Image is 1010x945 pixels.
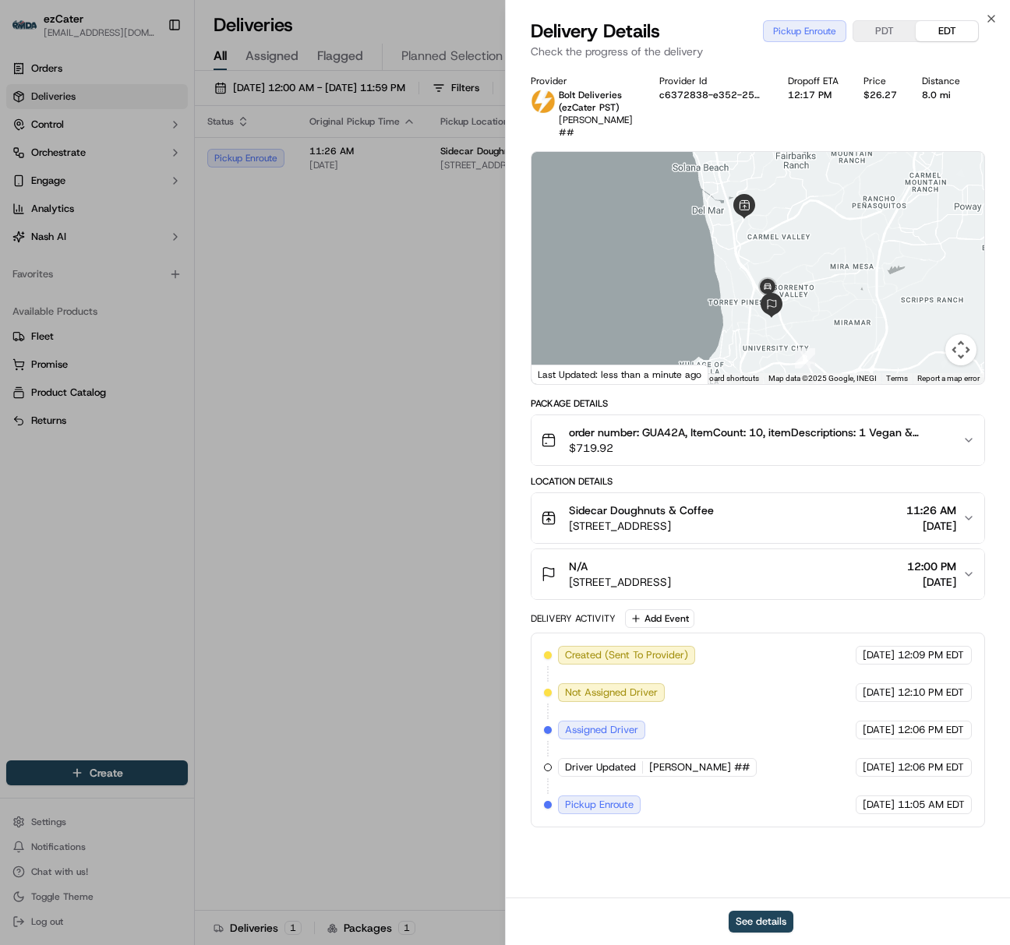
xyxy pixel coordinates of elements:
span: • [129,242,135,255]
a: Report a map error [917,374,980,383]
button: c6372838-e352-2591-245e-0c745f167561 [659,89,763,101]
span: [DATE] [863,723,895,737]
button: Keyboard shortcuts [692,373,759,384]
p: Check the progress of the delivery [531,44,985,59]
img: bolt_logo.png [531,89,556,114]
div: Last Updated: less than a minute ago [531,365,708,384]
a: Powered byPylon [110,386,189,399]
span: [DATE] [863,798,895,812]
a: 💻API Documentation [125,343,256,371]
img: 4920774857489_3d7f54699973ba98c624_72.jpg [33,150,61,178]
span: [DATE] [863,648,895,662]
img: 1736555255976-a54dd68f-1ca7-489b-9aae-adbdc363a1c4 [16,150,44,178]
div: Provider Id [659,75,763,87]
button: EDT [916,21,978,41]
span: Assigned Driver [565,723,638,737]
span: Wisdom [PERSON_NAME] [48,284,166,297]
div: Price [863,75,897,87]
div: $26.27 [863,89,897,101]
div: Delivery Activity [531,612,616,625]
span: 11:26 AM [906,502,956,518]
span: 12:06 PM EDT [898,723,964,737]
span: [DATE] [863,760,895,774]
span: API Documentation [147,349,250,365]
span: [DATE] [178,284,210,297]
span: Not Assigned Driver [565,686,658,700]
div: Distance [922,75,960,87]
span: 12:09 PM EDT [898,648,964,662]
button: Map camera controls [945,334,976,365]
span: Pickup Enroute [565,798,634,812]
span: [PERSON_NAME] ## [559,114,633,139]
span: [STREET_ADDRESS] [569,574,671,590]
span: N/A [569,559,588,574]
p: Welcome 👋 [16,63,284,88]
img: 1736555255976-a54dd68f-1ca7-489b-9aae-adbdc363a1c4 [31,243,44,256]
div: We're available if you need us! [70,165,214,178]
button: order number: GUA42A, ItemCount: 10, itemDescriptions: 1 Vegan & Gluten-Friendly Package, 1 Found... [531,415,984,465]
span: Map data ©2025 Google, INEGI [768,374,877,383]
div: 8.0 mi [922,89,960,101]
input: Got a question? Start typing here... [41,101,281,118]
div: 12:17 PM [788,89,839,101]
span: [DATE] [907,574,956,590]
span: [PERSON_NAME] ## [649,760,750,774]
img: Nash [16,16,47,48]
span: 11:05 AM EDT [898,798,965,812]
span: $719.92 [569,440,950,456]
button: N/A[STREET_ADDRESS]12:00 PM[DATE] [531,549,984,599]
div: Package Details [531,397,985,410]
a: 📗Knowledge Base [9,343,125,371]
span: Pylon [155,387,189,399]
span: 12:06 PM EDT [898,760,964,774]
span: Knowledge Base [31,349,119,365]
div: Dropoff ETA [788,75,839,87]
button: Start new chat [265,154,284,173]
span: Sidecar Doughnuts & Coffee [569,502,714,518]
span: [PERSON_NAME] [48,242,126,255]
span: • [169,284,175,297]
span: order number: GUA42A, ItemCount: 10, itemDescriptions: 1 Vegan & Gluten-Friendly Package, 1 Found... [569,425,950,440]
a: Open this area in Google Maps (opens a new window) [535,364,587,384]
span: [DATE] [863,686,895,700]
span: Created (Sent To Provider) [565,648,688,662]
button: Sidecar Doughnuts & Coffee[STREET_ADDRESS]11:26 AM[DATE] [531,493,984,543]
div: 📗 [16,351,28,363]
div: 💻 [132,351,144,363]
span: [STREET_ADDRESS] [569,518,714,534]
button: Add Event [625,609,694,628]
img: 1736555255976-a54dd68f-1ca7-489b-9aae-adbdc363a1c4 [31,285,44,298]
div: Past conversations [16,203,104,216]
p: Bolt Deliveries (ezCater PST) [559,89,634,114]
button: See details [729,911,793,933]
img: Wisdom Oko [16,270,41,300]
span: [DATE] [906,518,956,534]
div: Location Details [531,475,985,488]
button: See all [242,200,284,219]
img: Google [535,364,587,384]
span: [DATE] [138,242,170,255]
span: 12:00 PM [907,559,956,574]
button: PDT [853,21,916,41]
span: Driver Updated [565,760,636,774]
span: 12:10 PM EDT [898,686,964,700]
a: Terms (opens in new tab) [886,374,908,383]
img: Grace Nketiah [16,227,41,252]
span: Delivery Details [531,19,660,44]
div: Start new chat [70,150,256,165]
div: Provider [531,75,634,87]
div: 8 [795,348,815,368]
